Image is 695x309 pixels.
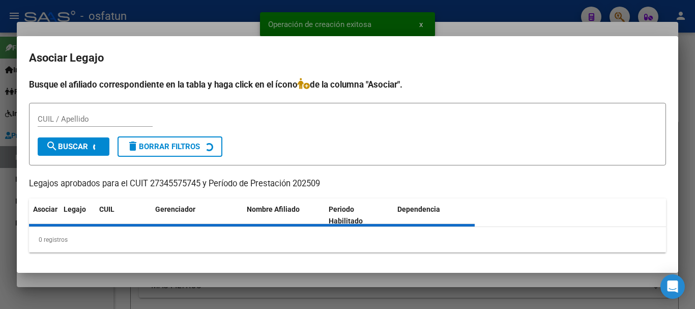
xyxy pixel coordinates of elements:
datatable-header-cell: Asociar [29,199,60,232]
span: Legajo [64,205,86,213]
h4: Busque el afiliado correspondiente en la tabla y haga click en el ícono de la columna "Asociar". [29,78,666,91]
mat-icon: delete [127,140,139,152]
span: Nombre Afiliado [247,205,300,213]
h2: Asociar Legajo [29,48,666,68]
span: CUIL [99,205,114,213]
datatable-header-cell: Periodo Habilitado [325,199,393,232]
span: Asociar [33,205,57,213]
mat-icon: search [46,140,58,152]
button: Borrar Filtros [118,136,222,157]
div: Open Intercom Messenger [660,274,685,299]
div: 0 registros [29,227,666,252]
datatable-header-cell: Gerenciador [151,199,243,232]
datatable-header-cell: Nombre Afiliado [243,199,325,232]
button: Buscar [38,137,109,156]
span: Periodo Habilitado [329,205,363,225]
datatable-header-cell: Dependencia [393,199,475,232]
span: Dependencia [397,205,440,213]
span: Buscar [46,142,88,151]
span: Gerenciador [155,205,195,213]
datatable-header-cell: CUIL [95,199,151,232]
datatable-header-cell: Legajo [60,199,95,232]
span: Borrar Filtros [127,142,200,151]
p: Legajos aprobados para el CUIT 27345575745 y Período de Prestación 202509 [29,178,666,190]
